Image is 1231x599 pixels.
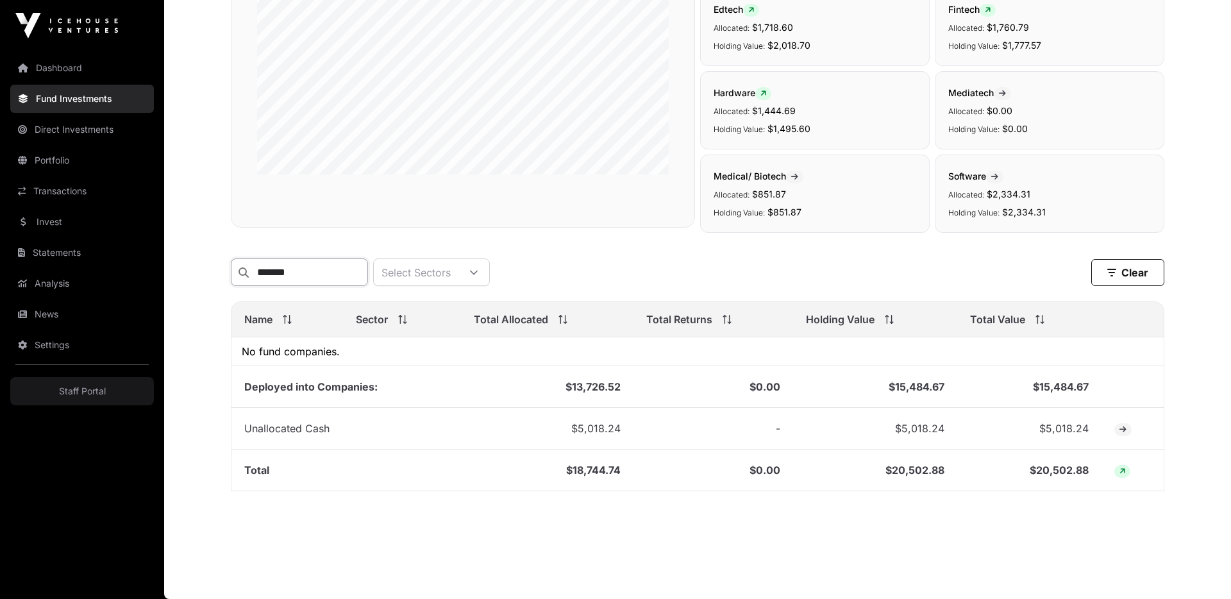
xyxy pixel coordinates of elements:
span: Name [244,312,272,327]
span: Holding Value: [714,124,765,134]
a: Fund Investments [10,85,154,113]
span: $1,444.69 [752,105,796,116]
span: $0.00 [987,105,1012,116]
span: Medical/ Biotech [714,171,803,181]
span: Unallocated Cash [244,422,330,435]
span: $2,334.31 [1002,207,1046,217]
td: No fund companies. [231,337,1164,366]
span: Allocated: [948,190,984,199]
td: $18,744.74 [461,450,633,491]
td: $15,484.67 [957,366,1101,408]
a: Transactions [10,177,154,205]
a: Staff Portal [10,377,154,405]
span: Holding Value: [948,41,1000,51]
td: Deployed into Companies: [231,366,461,408]
span: $5,018.24 [1039,422,1089,435]
span: $851.87 [767,207,801,217]
div: Select Sectors [374,259,458,285]
span: $1,718.60 [752,22,793,33]
span: $0.00 [1002,123,1028,134]
span: - [776,422,780,435]
span: Sector [356,312,388,327]
a: Direct Investments [10,115,154,144]
td: $0.00 [633,450,794,491]
td: $20,502.88 [793,450,957,491]
iframe: Chat Widget [1167,537,1231,599]
span: Edtech [714,4,759,15]
span: Hardware [714,87,771,98]
span: Total Value [970,312,1025,327]
td: $13,726.52 [461,366,633,408]
span: Allocated: [714,190,749,199]
span: Mediatech [948,87,1011,98]
a: News [10,300,154,328]
span: Holding Value: [714,208,765,217]
span: Holding Value: [948,124,1000,134]
span: $2,018.70 [767,40,810,51]
span: Allocated: [714,106,749,116]
span: Total Returns [646,312,712,327]
span: Holding Value [806,312,875,327]
a: Analysis [10,269,154,298]
td: Total [231,450,461,491]
a: Portfolio [10,146,154,174]
button: Clear [1091,259,1164,286]
span: Holding Value: [948,208,1000,217]
span: Total Allocated [474,312,548,327]
span: Fintech [948,4,996,15]
span: $2,334.31 [987,189,1030,199]
img: Icehouse Ventures Logo [15,13,118,38]
span: $5,018.24 [571,422,621,435]
a: Dashboard [10,54,154,82]
span: Allocated: [948,106,984,116]
span: Allocated: [948,23,984,33]
span: Holding Value: [714,41,765,51]
span: $5,018.24 [895,422,944,435]
span: $1,760.79 [987,22,1029,33]
span: Software [948,171,1003,181]
td: $0.00 [633,366,794,408]
span: $1,777.57 [1002,40,1041,51]
span: $1,495.60 [767,123,810,134]
a: Statements [10,239,154,267]
td: $20,502.88 [957,450,1101,491]
span: $851.87 [752,189,786,199]
span: Allocated: [714,23,749,33]
a: Settings [10,331,154,359]
td: $15,484.67 [793,366,957,408]
a: Invest [10,208,154,236]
